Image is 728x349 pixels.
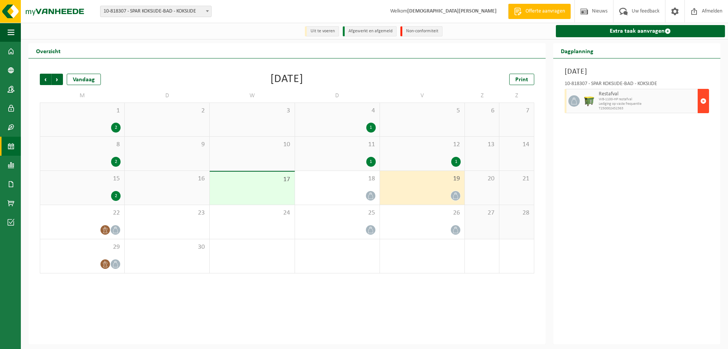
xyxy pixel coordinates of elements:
[503,175,530,183] span: 21
[553,43,601,58] h2: Dagplanning
[384,107,461,115] span: 5
[343,26,397,36] li: Afgewerkt en afgemeld
[565,81,709,89] div: 10-818307 - SPAR KOKSIJDE-BAD - KOKSIJDE
[503,141,530,149] span: 14
[565,66,709,77] h3: [DATE]
[384,141,461,149] span: 12
[213,175,290,184] span: 17
[40,89,125,103] td: M
[44,209,121,217] span: 22
[52,74,63,85] span: Volgende
[129,243,206,251] span: 30
[465,89,499,103] td: Z
[213,107,290,115] span: 3
[295,89,380,103] td: D
[28,43,68,58] h2: Overzicht
[270,74,303,85] div: [DATE]
[469,209,495,217] span: 27
[469,107,495,115] span: 6
[125,89,210,103] td: D
[44,175,121,183] span: 15
[299,175,376,183] span: 18
[556,25,725,37] a: Extra taak aanvragen
[599,91,696,97] span: Restafval
[499,89,534,103] td: Z
[299,107,376,115] span: 4
[129,175,206,183] span: 16
[524,8,567,15] span: Offerte aanvragen
[213,141,290,149] span: 10
[384,175,461,183] span: 19
[40,74,51,85] span: Vorige
[599,106,696,111] span: T250002452363
[400,26,442,36] li: Non-conformiteit
[129,107,206,115] span: 2
[503,209,530,217] span: 28
[366,123,376,133] div: 1
[515,77,528,83] span: Print
[299,209,376,217] span: 25
[210,89,295,103] td: W
[469,141,495,149] span: 13
[384,209,461,217] span: 26
[299,141,376,149] span: 11
[451,157,461,167] div: 1
[67,74,101,85] div: Vandaag
[599,102,696,106] span: Lediging op vaste frequentie
[44,141,121,149] span: 8
[44,107,121,115] span: 1
[305,26,339,36] li: Uit te voeren
[111,191,121,201] div: 2
[129,141,206,149] span: 9
[111,157,121,167] div: 2
[407,8,497,14] strong: [DEMOGRAPHIC_DATA][PERSON_NAME]
[111,123,121,133] div: 2
[213,209,290,217] span: 24
[503,107,530,115] span: 7
[509,74,534,85] a: Print
[129,209,206,217] span: 23
[508,4,571,19] a: Offerte aanvragen
[44,243,121,251] span: 29
[100,6,211,17] span: 10-818307 - SPAR KOKSIJDE-BAD - KOKSIJDE
[100,6,212,17] span: 10-818307 - SPAR KOKSIJDE-BAD - KOKSIJDE
[366,157,376,167] div: 1
[584,95,595,107] img: WB-1100-HPE-GN-50
[380,89,465,103] td: V
[469,175,495,183] span: 20
[599,97,696,102] span: WB-1100-HP restafval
